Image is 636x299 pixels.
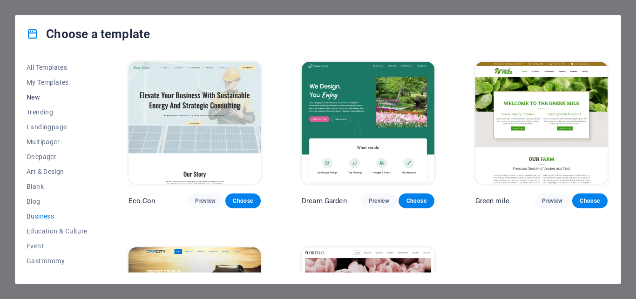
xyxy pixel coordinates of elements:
[27,93,88,101] span: New
[27,60,88,75] button: All Templates
[27,179,88,194] button: Blank
[27,123,88,131] span: Landingpage
[27,198,88,205] span: Blog
[572,193,608,208] button: Choose
[369,197,389,205] span: Preview
[27,168,88,175] span: Art & Design
[129,62,261,184] img: Eco-Con
[27,108,88,116] span: Trending
[27,227,88,235] span: Education & Culture
[27,75,88,90] button: My Templates
[27,209,88,224] button: Business
[361,193,397,208] button: Preview
[225,193,261,208] button: Choose
[475,196,509,206] p: Green mile
[27,213,88,220] span: Business
[27,239,88,253] button: Event
[27,153,88,160] span: Onepager
[542,197,562,205] span: Preview
[27,224,88,239] button: Education & Culture
[27,138,88,146] span: Multipager
[27,164,88,179] button: Art & Design
[535,193,570,208] button: Preview
[27,149,88,164] button: Onepager
[27,79,88,86] span: My Templates
[27,268,88,283] button: Health
[27,242,88,250] span: Event
[475,62,608,184] img: Green mile
[27,194,88,209] button: Blog
[233,197,253,205] span: Choose
[399,193,434,208] button: Choose
[27,134,88,149] button: Multipager
[27,27,150,41] h4: Choose a template
[302,196,347,206] p: Dream Garden
[27,272,88,279] span: Health
[27,90,88,105] button: New
[188,193,223,208] button: Preview
[406,197,426,205] span: Choose
[27,257,88,265] span: Gastronomy
[129,196,156,206] p: Eco-Con
[195,197,216,205] span: Preview
[302,62,434,184] img: Dream Garden
[27,120,88,134] button: Landingpage
[27,183,88,190] span: Blank
[27,64,88,71] span: All Templates
[580,197,600,205] span: Choose
[27,105,88,120] button: Trending
[27,253,88,268] button: Gastronomy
